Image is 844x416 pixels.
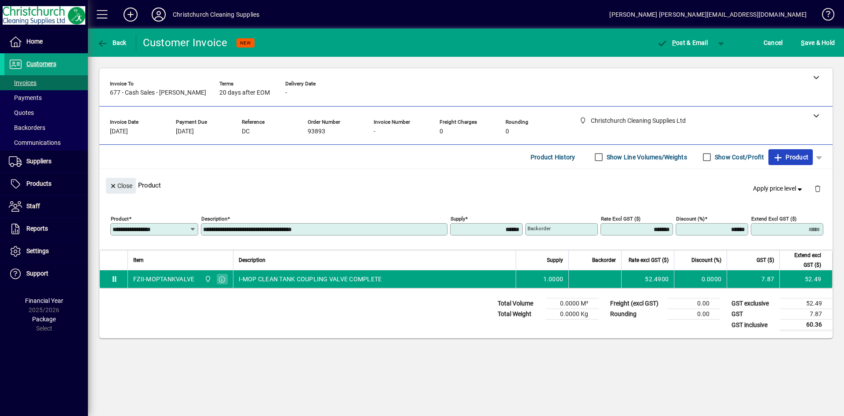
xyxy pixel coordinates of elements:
[4,218,88,240] a: Reports
[592,255,616,265] span: Backorder
[26,38,43,45] span: Home
[785,250,821,270] span: Extend excl GST ($)
[527,225,551,232] mat-label: Backorder
[627,275,669,283] div: 52.4900
[4,75,88,90] a: Invoices
[672,39,676,46] span: P
[133,255,144,265] span: Item
[4,173,88,195] a: Products
[799,35,837,51] button: Save & Hold
[727,320,780,331] td: GST inclusive
[26,180,51,187] span: Products
[308,128,325,135] span: 93893
[506,128,509,135] span: 0
[751,216,797,222] mat-label: Extend excl GST ($)
[667,298,720,309] td: 0.00
[97,39,127,46] span: Back
[104,181,138,189] app-page-header-button: Close
[176,128,194,135] span: [DATE]
[601,216,640,222] mat-label: Rate excl GST ($)
[546,298,599,309] td: 0.0000 M³
[4,135,88,150] a: Communications
[727,298,780,309] td: GST exclusive
[779,270,832,288] td: 52.49
[374,128,375,135] span: -
[9,94,42,101] span: Payments
[606,309,667,320] td: Rounding
[26,270,48,277] span: Support
[674,270,727,288] td: 0.0000
[4,263,88,285] a: Support
[173,7,259,22] div: Christchurch Cleaning Supplies
[757,255,774,265] span: GST ($)
[691,255,721,265] span: Discount (%)
[133,275,194,283] div: FZII-MOPTANKVALVE
[4,31,88,53] a: Home
[9,124,45,131] span: Backorders
[26,60,56,67] span: Customers
[116,7,145,22] button: Add
[749,181,808,197] button: Apply price level
[9,139,61,146] span: Communications
[219,89,270,96] span: 20 days after EOM
[202,274,212,284] span: Christchurch Cleaning Supplies Ltd
[546,309,599,320] td: 0.0000 Kg
[807,184,828,192] app-page-header-button: Delete
[9,79,36,86] span: Invoices
[606,298,667,309] td: Freight (excl GST)
[676,216,705,222] mat-label: Discount (%)
[99,169,833,201] div: Product
[493,298,546,309] td: Total Volume
[543,275,564,283] span: 1.0000
[773,150,808,164] span: Product
[239,275,382,283] span: I-MOP CLEAN TANK COUPLING VALVE COMPLETE
[605,153,687,162] label: Show Line Volumes/Weights
[4,195,88,217] a: Staff
[527,149,579,165] button: Product History
[111,216,129,222] mat-label: Product
[88,35,136,51] app-page-header-button: Back
[4,105,88,120] a: Quotes
[32,316,56,323] span: Package
[727,309,780,320] td: GST
[801,36,835,50] span: ave & Hold
[25,297,63,304] span: Financial Year
[761,35,785,51] button: Cancel
[143,36,228,50] div: Customer Invoice
[26,225,48,232] span: Reports
[110,128,128,135] span: [DATE]
[493,309,546,320] td: Total Weight
[4,151,88,173] a: Suppliers
[768,149,813,165] button: Product
[780,320,833,331] td: 60.36
[652,35,712,51] button: Post & Email
[780,309,833,320] td: 7.87
[713,153,764,162] label: Show Cost/Profit
[780,298,833,309] td: 52.49
[285,89,287,96] span: -
[4,240,88,262] a: Settings
[95,35,129,51] button: Back
[110,89,206,96] span: 677 - Cash Sales - [PERSON_NAME]
[440,128,443,135] span: 0
[242,128,250,135] span: DC
[807,178,828,199] button: Delete
[753,184,804,193] span: Apply price level
[547,255,563,265] span: Supply
[451,216,465,222] mat-label: Supply
[764,36,783,50] span: Cancel
[4,120,88,135] a: Backorders
[145,7,173,22] button: Profile
[727,270,779,288] td: 7.87
[9,109,34,116] span: Quotes
[26,158,51,165] span: Suppliers
[239,255,266,265] span: Description
[667,309,720,320] td: 0.00
[801,39,804,46] span: S
[629,255,669,265] span: Rate excl GST ($)
[26,202,40,210] span: Staff
[240,40,251,46] span: NEW
[109,179,132,193] span: Close
[657,39,708,46] span: ost & Email
[609,7,807,22] div: [PERSON_NAME] [PERSON_NAME][EMAIL_ADDRESS][DOMAIN_NAME]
